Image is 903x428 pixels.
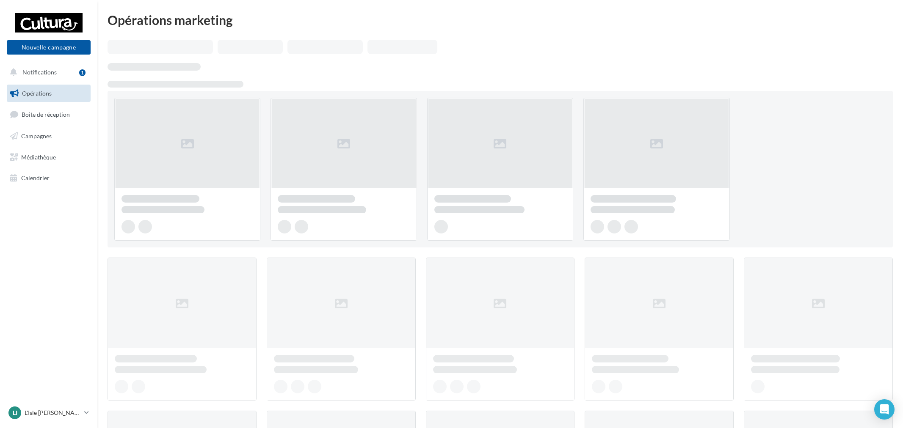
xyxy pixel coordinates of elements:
[5,63,89,81] button: Notifications 1
[13,409,17,417] span: LI
[7,40,91,55] button: Nouvelle campagne
[25,409,81,417] p: L'Isle [PERSON_NAME]
[874,399,895,420] div: Open Intercom Messenger
[5,85,92,102] a: Opérations
[5,148,92,166] a: Médiathèque
[21,132,52,140] span: Campagnes
[5,169,92,187] a: Calendrier
[108,14,893,26] div: Opérations marketing
[21,153,56,160] span: Médiathèque
[21,174,50,181] span: Calendrier
[22,69,57,76] span: Notifications
[7,405,91,421] a: LI L'Isle [PERSON_NAME]
[22,111,70,118] span: Boîte de réception
[79,69,86,76] div: 1
[22,90,52,97] span: Opérations
[5,105,92,123] a: Boîte de réception
[5,127,92,145] a: Campagnes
